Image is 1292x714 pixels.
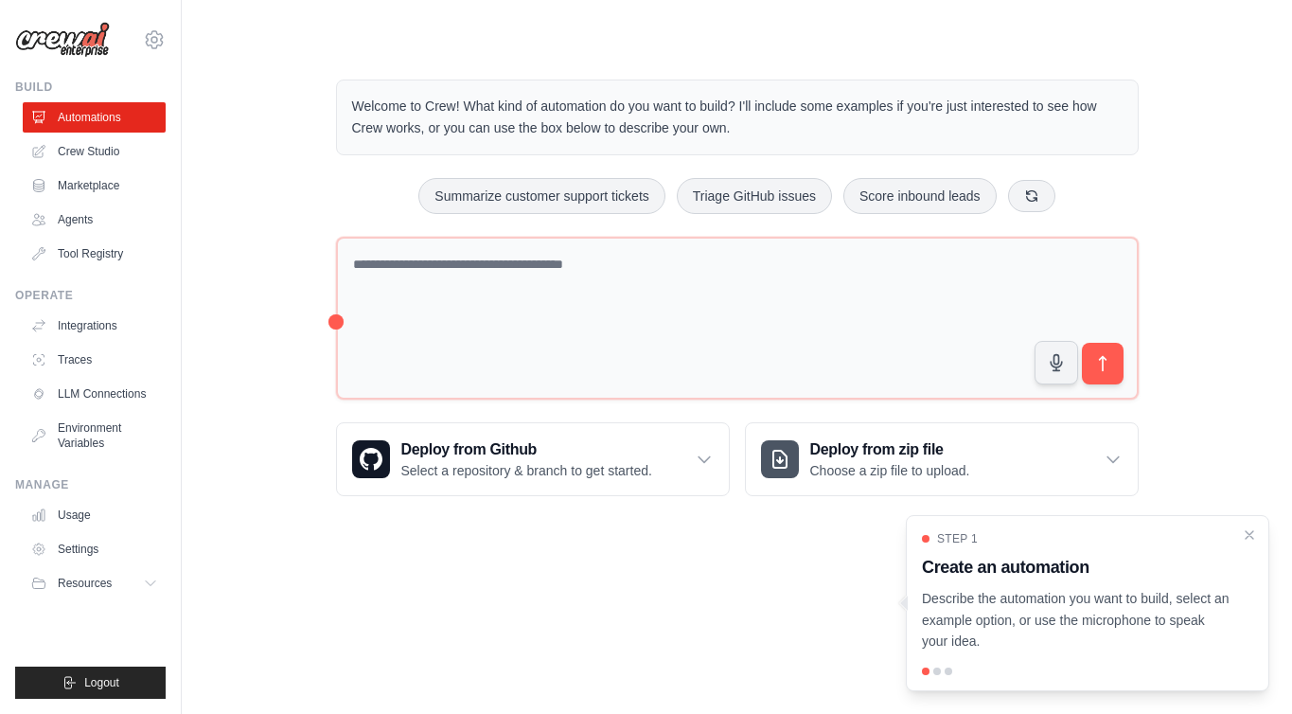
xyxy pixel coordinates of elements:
[922,588,1230,652] p: Describe the automation you want to build, select an example option, or use the microphone to spe...
[23,379,166,409] a: LLM Connections
[23,568,166,598] button: Resources
[23,102,166,133] a: Automations
[352,96,1123,139] p: Welcome to Crew! What kind of automation do you want to build? I'll include some examples if you'...
[23,311,166,341] a: Integrations
[23,534,166,564] a: Settings
[23,345,166,375] a: Traces
[23,170,166,201] a: Marketplace
[15,22,110,58] img: Logo
[15,288,166,303] div: Operate
[23,136,166,167] a: Crew Studio
[418,178,664,214] button: Summarize customer support tickets
[23,500,166,530] a: Usage
[922,554,1230,580] h3: Create an automation
[401,461,652,480] p: Select a repository & branch to get started.
[58,576,112,591] span: Resources
[84,675,119,690] span: Logout
[15,477,166,492] div: Manage
[937,531,978,546] span: Step 1
[1242,527,1257,543] button: Close walkthrough
[23,239,166,269] a: Tool Registry
[23,205,166,235] a: Agents
[15,80,166,95] div: Build
[677,178,832,214] button: Triage GitHub issues
[810,461,970,480] p: Choose a zip file to upload.
[843,178,997,214] button: Score inbound leads
[23,413,166,458] a: Environment Variables
[810,438,970,461] h3: Deploy from zip file
[15,667,166,699] button: Logout
[401,438,652,461] h3: Deploy from Github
